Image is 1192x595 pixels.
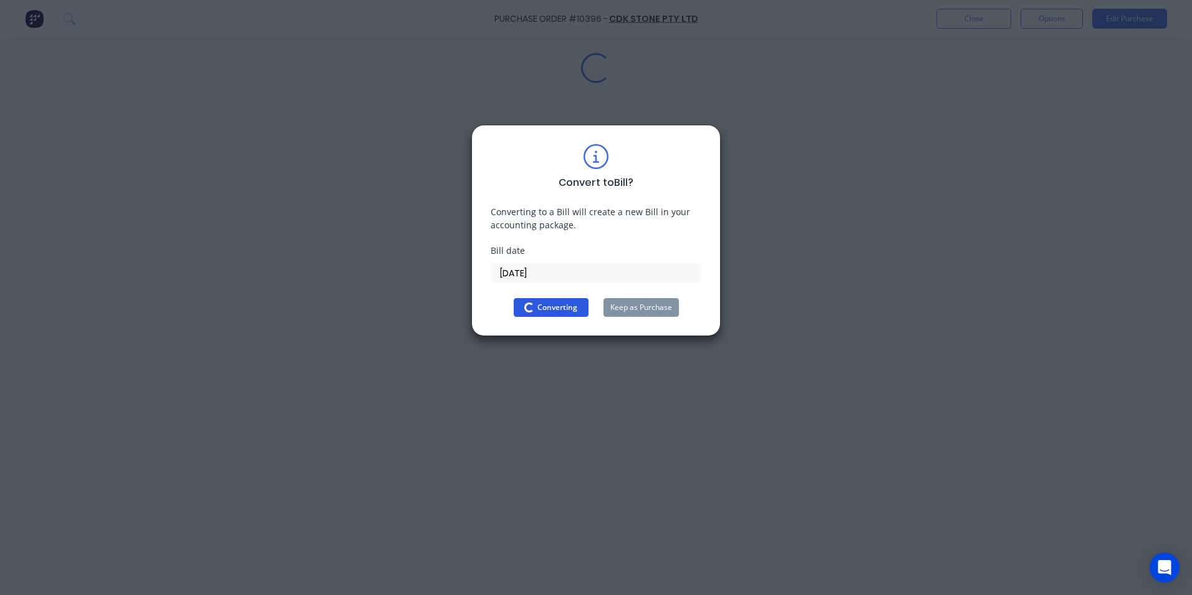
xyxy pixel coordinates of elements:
[491,244,701,257] div: Bill date
[514,298,589,317] button: Converting
[603,298,679,317] button: Keep as Purchase
[537,302,577,313] span: Converting
[491,205,701,231] div: Converting to a Bill will create a new Bill in your accounting package.
[559,175,633,190] div: Convert to Bill ?
[1150,553,1180,583] div: Open Intercom Messenger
